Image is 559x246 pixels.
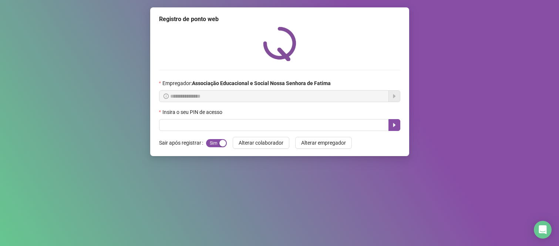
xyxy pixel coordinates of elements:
div: Open Intercom Messenger [534,221,552,239]
button: Alterar colaborador [233,137,289,149]
span: Alterar empregador [301,139,346,147]
span: Alterar colaborador [239,139,283,147]
label: Insira o seu PIN de acesso [159,108,227,116]
img: QRPoint [263,27,296,61]
div: Registro de ponto web [159,15,400,24]
span: info-circle [164,94,169,99]
label: Sair após registrar [159,137,206,149]
span: Empregador : [162,79,331,87]
strong: Associação Educacional e Social Nossa Senhora de Fatima [192,80,331,86]
span: caret-right [391,122,397,128]
button: Alterar empregador [295,137,352,149]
